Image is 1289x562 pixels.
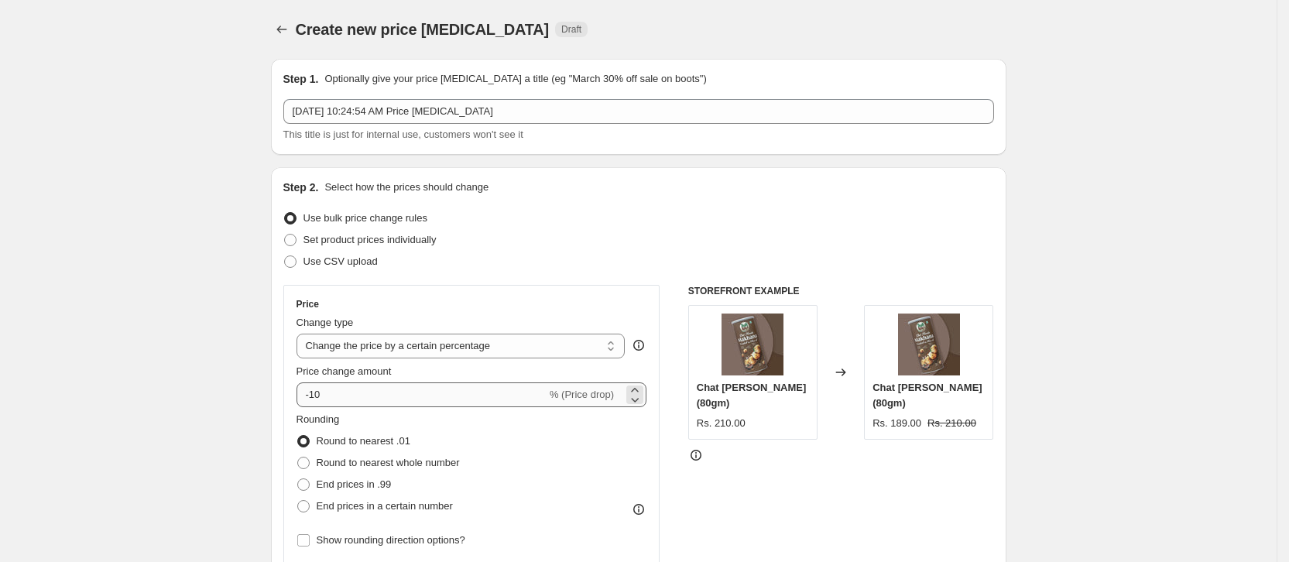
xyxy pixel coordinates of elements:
[324,180,489,195] p: Select how the prices should change
[317,534,465,546] span: Show rounding direction options?
[324,71,706,87] p: Optionally give your price [MEDICAL_DATA] a title (eg "March 30% off sale on boots")
[631,338,646,353] div: help
[283,180,319,195] h2: Step 2.
[898,314,960,375] img: A_5_80x.jpg
[271,19,293,40] button: Price change jobs
[297,365,392,377] span: Price change amount
[317,478,392,490] span: End prices in .99
[297,382,547,407] input: -15
[550,389,614,400] span: % (Price drop)
[297,298,319,310] h3: Price
[317,457,460,468] span: Round to nearest whole number
[297,413,340,425] span: Rounding
[283,129,523,140] span: This title is just for internal use, customers won't see it
[303,234,437,245] span: Set product prices individually
[722,314,783,375] img: A_5_80x.jpg
[296,21,550,38] span: Create new price [MEDICAL_DATA]
[872,382,982,409] span: Chat [PERSON_NAME] (80gm)
[303,212,427,224] span: Use bulk price change rules
[283,99,994,124] input: 30% off holiday sale
[697,416,746,431] div: Rs. 210.00
[303,255,378,267] span: Use CSV upload
[872,416,921,431] div: Rs. 189.00
[561,23,581,36] span: Draft
[927,416,976,431] strike: Rs. 210.00
[283,71,319,87] h2: Step 1.
[297,317,354,328] span: Change type
[697,382,807,409] span: Chat [PERSON_NAME] (80gm)
[688,285,994,297] h6: STOREFRONT EXAMPLE
[317,500,453,512] span: End prices in a certain number
[317,435,410,447] span: Round to nearest .01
